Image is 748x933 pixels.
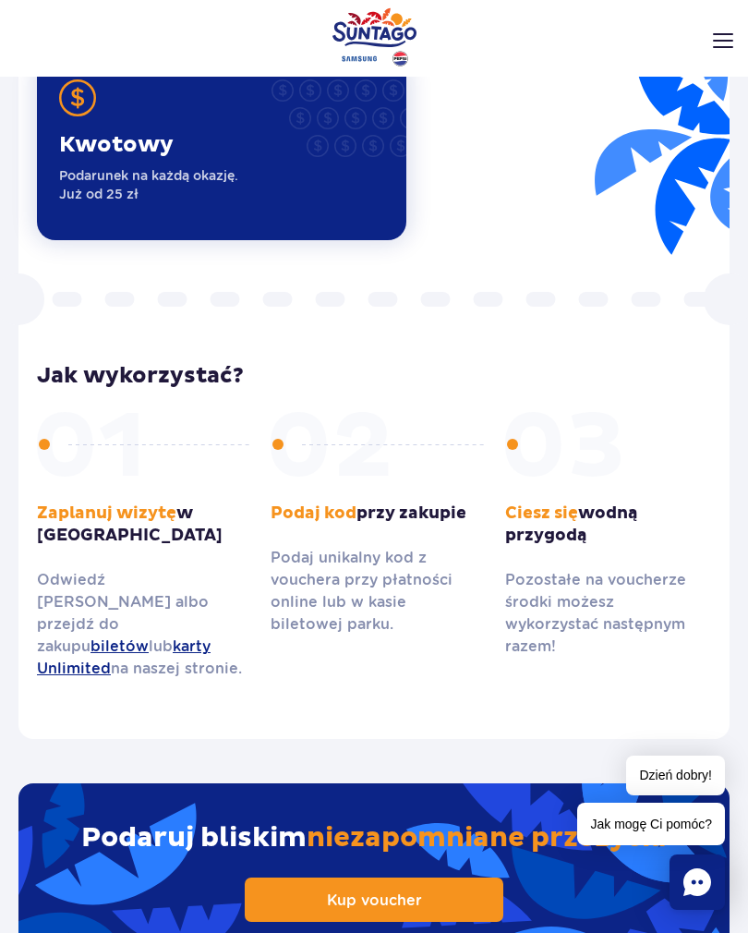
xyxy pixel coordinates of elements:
[37,569,243,680] p: Odwiedź [PERSON_NAME] albo przejdź do zakupu lub na naszej stronie.
[307,820,667,854] span: niezapomniane przeżycia
[245,878,503,922] a: Kup voucher
[59,131,238,159] p: Kwotowy
[577,803,725,845] span: Jak mogę Ci pomóc?
[505,503,711,547] p: wodną przygodą
[327,891,422,909] span: Kup voucher
[626,756,725,795] span: Dzień dobry!
[37,362,711,390] h3: Jak wykorzystać?
[271,503,477,525] p: przy zakupie
[59,166,238,203] p: Podarunek na każdą okazję. Już od 25 zł
[37,503,243,547] p: w [GEOGRAPHIC_DATA]
[505,503,578,524] span: Ciesz się
[670,854,725,910] div: Chat
[81,820,667,855] strong: Podaruj bliskim
[271,547,477,636] p: Podaj unikalny kod z vouchera przy płatności online lub w kasie biletowej parku.
[90,637,149,655] a: biletów
[505,569,711,658] p: Pozostałe na voucherze środki możesz wykorzystać następnym razem!
[713,33,733,48] img: Open menu
[271,503,356,524] span: Podaj kod
[37,503,176,524] span: Zaplanuj wizytę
